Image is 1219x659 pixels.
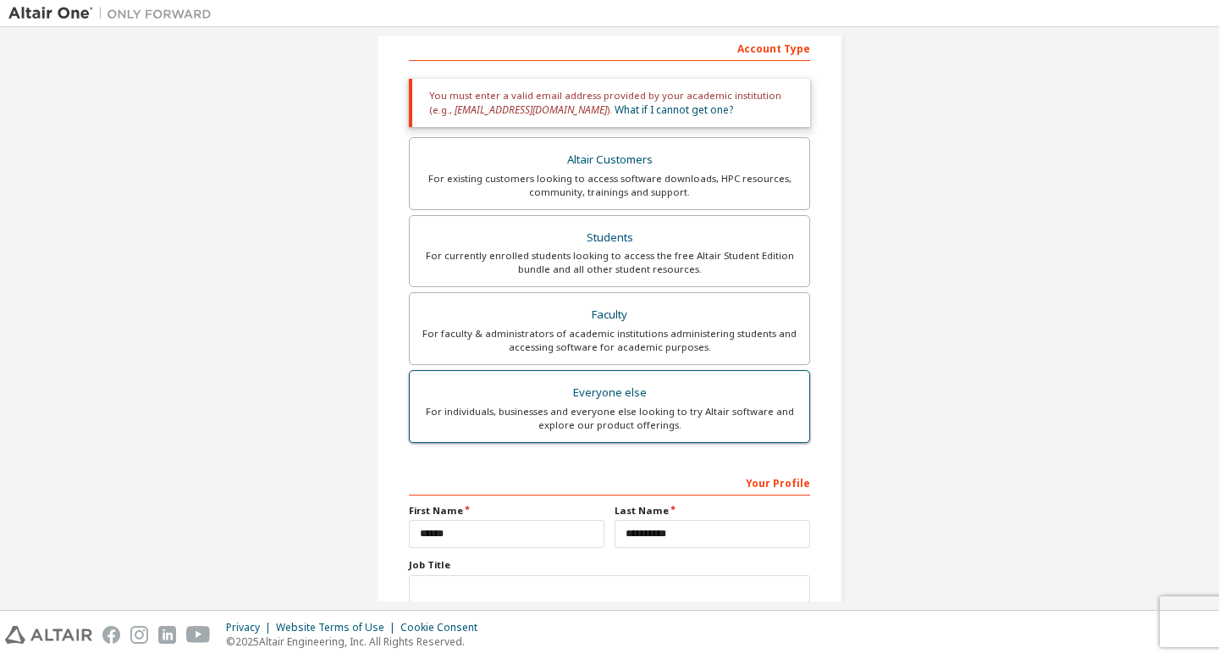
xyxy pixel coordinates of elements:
[455,102,607,117] span: [EMAIL_ADDRESS][DOMAIN_NAME]
[8,5,220,22] img: Altair One
[420,172,799,199] div: For existing customers looking to access software downloads, HPC resources, community, trainings ...
[158,626,176,644] img: linkedin.svg
[186,626,211,644] img: youtube.svg
[420,249,799,276] div: For currently enrolled students looking to access the free Altair Student Edition bundle and all ...
[409,504,604,518] label: First Name
[420,327,799,354] div: For faculty & administrators of academic institutions administering students and accessing softwa...
[5,626,92,644] img: altair_logo.svg
[420,226,799,250] div: Students
[615,102,733,117] a: What if I cannot get one?
[226,634,488,649] p: © 2025 Altair Engineering, Inc. All Rights Reserved.
[276,621,400,634] div: Website Terms of Use
[409,468,810,496] div: Your Profile
[130,626,148,644] img: instagram.svg
[615,504,810,518] label: Last Name
[102,626,120,644] img: facebook.svg
[420,381,799,405] div: Everyone else
[409,558,810,572] label: Job Title
[420,303,799,327] div: Faculty
[420,148,799,172] div: Altair Customers
[409,34,810,61] div: Account Type
[226,621,276,634] div: Privacy
[420,405,799,432] div: For individuals, businesses and everyone else looking to try Altair software and explore our prod...
[409,79,810,127] div: You must enter a valid email address provided by your academic institution (e.g., ).
[400,621,488,634] div: Cookie Consent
